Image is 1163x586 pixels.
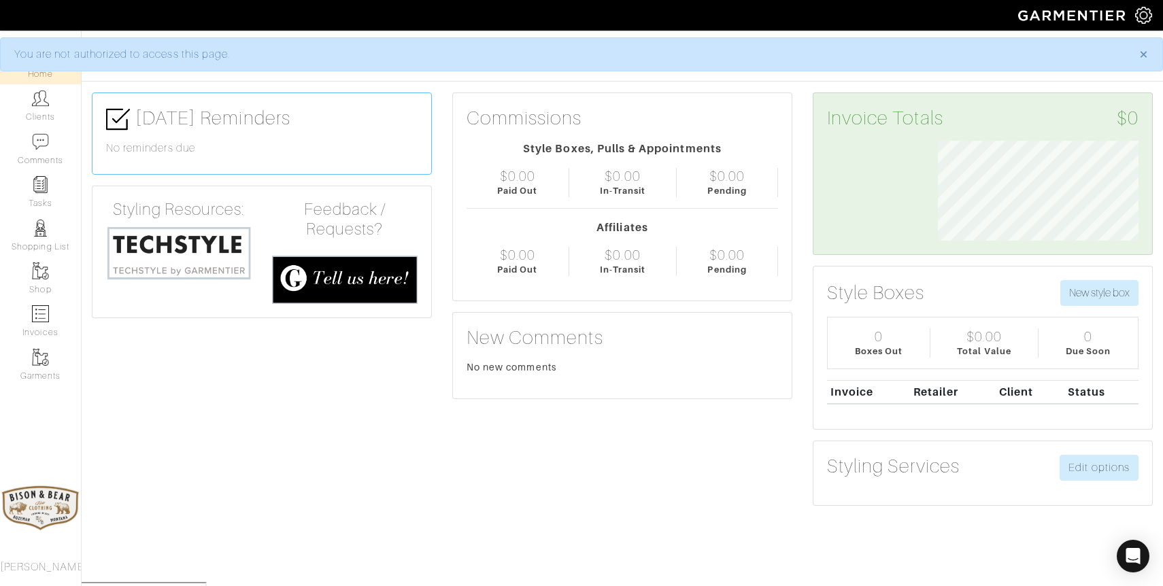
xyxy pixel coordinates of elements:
div: Pending [707,184,746,197]
h4: Feedback / Requests? [272,200,418,239]
div: Affiliates [467,220,778,236]
span: $0 [1117,107,1139,130]
img: garments-icon-b7da505a4dc4fd61783c78ac3ca0ef83fa9d6f193b1c9dc38574b1d14d53ca28.png [32,349,49,366]
img: check-box-icon-36a4915ff3ba2bd8f6e4f29bc755bb66becd62c870f447fc0dd1365fcfddab58.png [106,107,130,131]
div: Style Boxes, Pulls & Appointments [467,141,778,157]
div: Pending [707,263,746,276]
th: Invoice [827,380,910,404]
h3: Style Boxes [827,281,925,305]
div: $0.00 [709,247,745,263]
div: Total Value [957,345,1011,358]
div: $0.00 [500,247,535,263]
div: In-Transit [600,263,646,276]
img: clients-icon-6bae9207a08558b7cb47a8932f037763ab4055f8c8b6bfacd5dc20c3e0201464.png [32,90,49,107]
img: orders-icon-0abe47150d42831381b5fb84f609e132dff9fe21cb692f30cb5eec754e2cba89.png [32,305,49,322]
div: You are not authorized to access this page. [14,46,1119,63]
span: × [1139,45,1149,63]
div: Open Intercom Messenger [1117,540,1149,572]
img: garmentier-logo-header-white-b43fb05a5012e4ada735d5af1a66efaba907eab6374d6393d1fbf88cb4ef424d.png [1011,3,1135,27]
div: 0 [1084,328,1092,345]
img: feedback_requests-3821251ac2bd56c73c230f3229a5b25d6eb027adea667894f41107c140538ee0.png [272,256,418,305]
h3: Styling Services [827,455,960,478]
div: In-Transit [600,184,646,197]
th: Client [996,380,1064,404]
img: comment-icon-a0a6a9ef722e966f86d9cbdc48e553b5cf19dbc54f86b18d962a5391bc8f6eb6.png [32,133,49,150]
h3: Invoice Totals [827,107,1139,130]
th: Retailer [910,380,996,404]
h4: Styling Resources: [106,200,252,220]
h6: No reminders due [106,142,418,155]
img: reminder-icon-8004d30b9f0a5d33ae49ab947aed9ed385cf756f9e5892f1edd6e32f2345188e.png [32,176,49,193]
div: $0.00 [966,328,1002,345]
div: $0.00 [500,168,535,184]
div: Boxes Out [855,345,903,358]
img: garments-icon-b7da505a4dc4fd61783c78ac3ca0ef83fa9d6f193b1c9dc38574b1d14d53ca28.png [32,262,49,279]
div: $0.00 [605,247,640,263]
th: Status [1064,380,1139,404]
img: stylists-icon-eb353228a002819b7ec25b43dbf5f0378dd9e0616d9560372ff212230b889e62.png [32,220,49,237]
div: Paid Out [497,263,537,276]
div: 0 [875,328,883,345]
button: New style box [1060,280,1139,306]
div: Due Soon [1066,345,1111,358]
h3: [DATE] Reminders [106,107,418,131]
a: Edit options [1060,455,1139,481]
div: No new comments [467,360,778,374]
h3: New Comments [467,326,778,349]
img: techstyle-93310999766a10050dc78ceb7f971a75838126fd19372ce40ba20cdf6a89b94b.png [106,225,252,281]
div: Paid Out [497,184,537,197]
div: $0.00 [605,168,640,184]
div: $0.00 [709,168,745,184]
h3: Commissions [467,107,582,130]
img: gear-icon-white-bd11855cb880d31180b6d7d6211b90ccbf57a29d726f0c71d8c61bd08dd39cc2.png [1135,7,1152,24]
